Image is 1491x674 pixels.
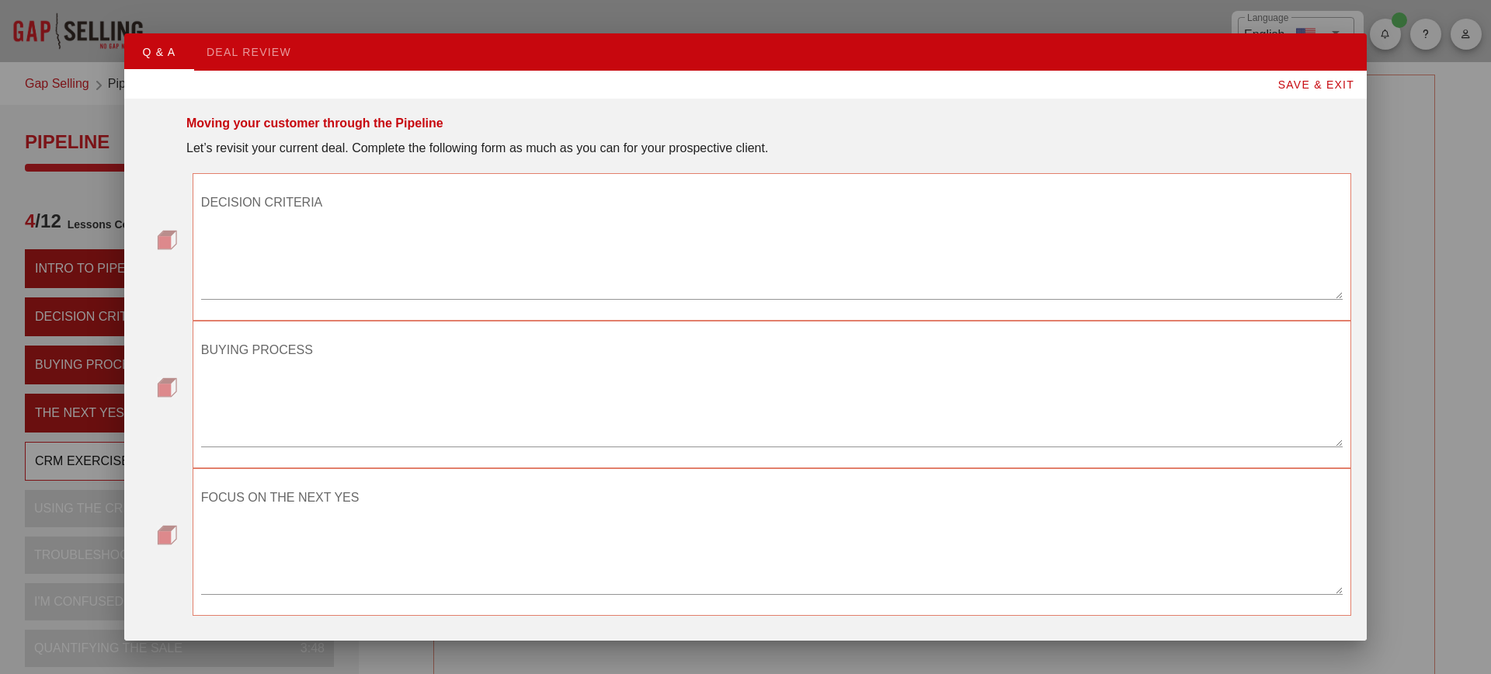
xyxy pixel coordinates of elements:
[1277,78,1354,91] span: SAVE & EXIT
[1264,71,1367,99] button: SAVE & EXIT
[186,139,1351,158] div: Let’s revisit your current deal. Complete the following form as much as you can for your prospect...
[157,377,177,398] img: question-bullet.png
[157,525,177,545] img: question-bullet.png
[194,33,304,71] div: Deal Review
[124,33,194,71] div: Q & A
[157,230,177,250] img: question-bullet.png
[186,114,443,133] div: Moving your customer through the Pipeline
